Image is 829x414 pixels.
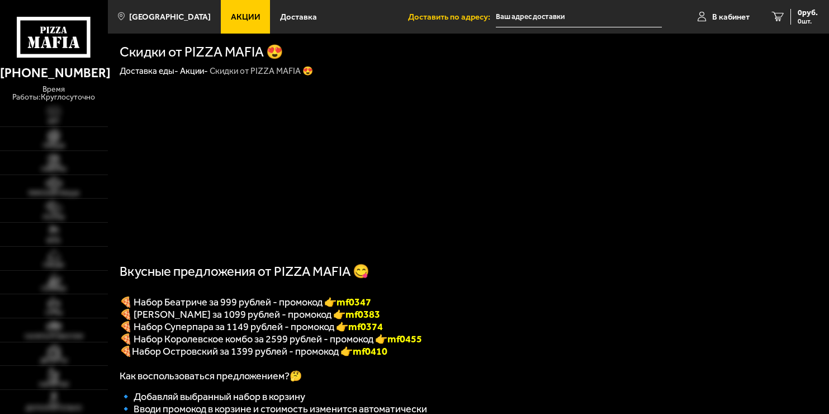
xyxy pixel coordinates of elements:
[353,345,387,357] b: mf0410
[120,391,305,403] span: 🔹 Добавляй выбранный набор в корзину
[180,66,208,76] a: Акции-
[120,296,371,308] span: 🍕 Набор Беатриче за 999 рублей - промокод 👉
[120,370,302,382] span: Как воспользоваться предложением?🤔
[798,18,818,25] span: 0 шт.
[120,321,383,333] span: 🍕 Набор Суперпара за 1149 рублей - промокод 👉
[408,13,496,21] span: Доставить по адресу:
[129,13,211,21] span: [GEOGRAPHIC_DATA]
[496,7,662,27] input: Ваш адрес доставки
[798,9,818,17] span: 0 руб.
[120,66,178,76] a: Доставка еды-
[120,345,132,357] font: 🍕
[132,345,387,357] span: Набор Островский за 1399 рублей - промокод 👉
[345,308,380,321] b: mf0383
[231,13,260,21] span: Акции
[210,65,313,77] div: Скидки от PIZZA MAFIA 😍
[348,321,383,333] font: mf0374
[387,333,422,345] span: mf0455
[120,308,380,321] span: 🍕 [PERSON_NAME] за 1099 рублей - промокод 👉
[280,13,317,21] span: Доставка
[120,333,387,345] span: 🍕 Набор Королевское комбо за 2599 рублей - промокод 👉
[337,296,371,308] b: mf0347
[120,45,283,59] h1: Скидки от PIZZA MAFIA 😍
[712,13,750,21] span: В кабинет
[120,264,370,279] span: Вкусные предложения от PIZZA MAFIA 😋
